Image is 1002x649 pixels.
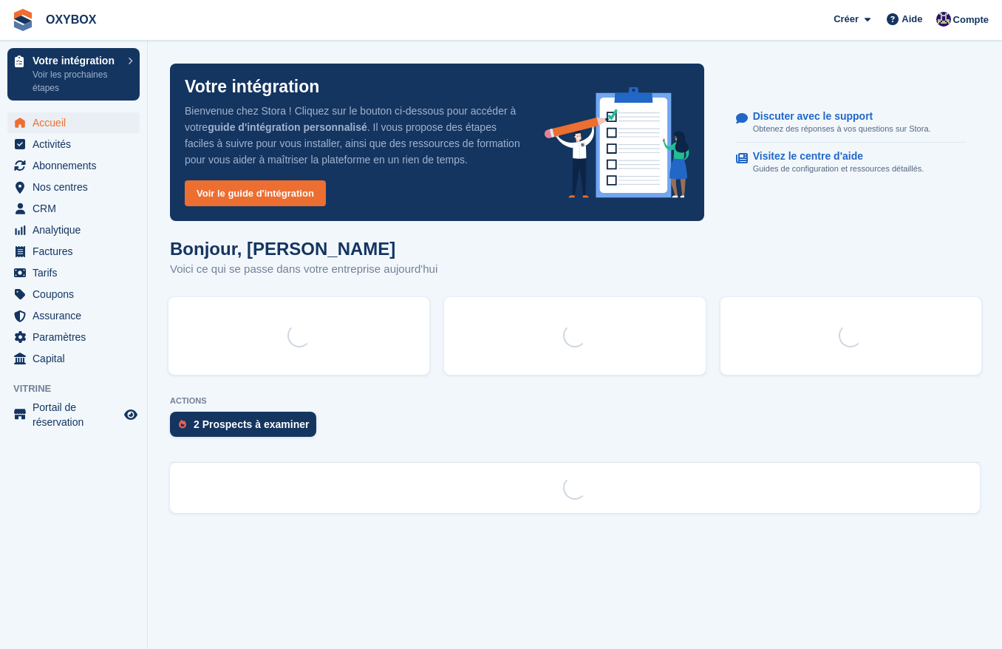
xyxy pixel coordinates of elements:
a: menu [7,327,140,347]
strong: guide d'intégration personnalisé [208,121,367,133]
span: Vitrine [13,381,147,396]
a: menu [7,348,140,369]
h1: Bonjour, [PERSON_NAME] [170,239,437,259]
a: Boutique d'aperçu [122,406,140,424]
span: Capital [33,348,121,369]
a: menu [7,134,140,154]
a: Visitez le centre d'aide Guides de configuration et ressources détaillés. [736,143,966,183]
span: Tarifs [33,262,121,283]
a: menu [7,112,140,133]
span: Accueil [33,112,121,133]
p: Votre intégration [33,55,120,66]
p: Visitez le centre d'aide [753,150,913,163]
a: menu [7,198,140,219]
span: CRM [33,198,121,219]
img: Yoann REGAL [936,12,951,27]
a: OXYBOX [40,7,102,32]
a: Votre intégration Voir les prochaines étapes [7,48,140,101]
p: ACTIONS [170,396,980,406]
a: 2 Prospects à examiner [170,412,324,444]
span: Factures [33,241,121,262]
a: menu [7,284,140,305]
img: stora-icon-8386f47178a22dfd0bd8f6a31ec36ba5ce8667c1dd55bd0f319d3a0aa187defe.svg [12,9,34,31]
a: menu [7,241,140,262]
a: menu [7,400,140,429]
a: menu [7,305,140,326]
span: Analytique [33,220,121,240]
a: menu [7,177,140,197]
img: prospect-51fa495bee0391a8d652442698ab0144808aea92771e9ea1ae160a38d050c398.svg [179,420,186,429]
div: 2 Prospects à examiner [194,418,309,430]
span: Activités [33,134,121,154]
span: Abonnements [33,155,121,176]
span: Coupons [33,284,121,305]
p: Bienvenue chez Stora ! Cliquez sur le bouton ci-dessous pour accéder à votre . Il vous propose de... [185,103,521,168]
a: menu [7,220,140,240]
a: Discuter avec le support Obtenez des réponses à vos questions sur Stora. [736,103,966,143]
span: Portail de réservation [33,400,121,429]
p: Votre intégration [185,78,319,95]
p: Voir les prochaines étapes [33,68,120,95]
p: Obtenez des réponses à vos questions sur Stora. [753,123,931,135]
span: Assurance [33,305,121,326]
span: Compte [953,13,989,27]
span: Créer [834,12,859,27]
span: Nos centres [33,177,121,197]
p: Voici ce qui se passe dans votre entreprise aujourd'hui [170,261,437,278]
a: menu [7,155,140,176]
p: Discuter avec le support [753,110,919,123]
a: Voir le guide d'intégration [185,180,326,206]
p: Guides de configuration et ressources détaillés. [753,163,924,175]
img: onboarding-info-6c161a55d2c0e0a8cae90662b2fe09162a5109e8cc188191df67fb4f79e88e88.svg [545,87,689,198]
span: Aide [902,12,922,27]
a: menu [7,262,140,283]
span: Paramètres [33,327,121,347]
